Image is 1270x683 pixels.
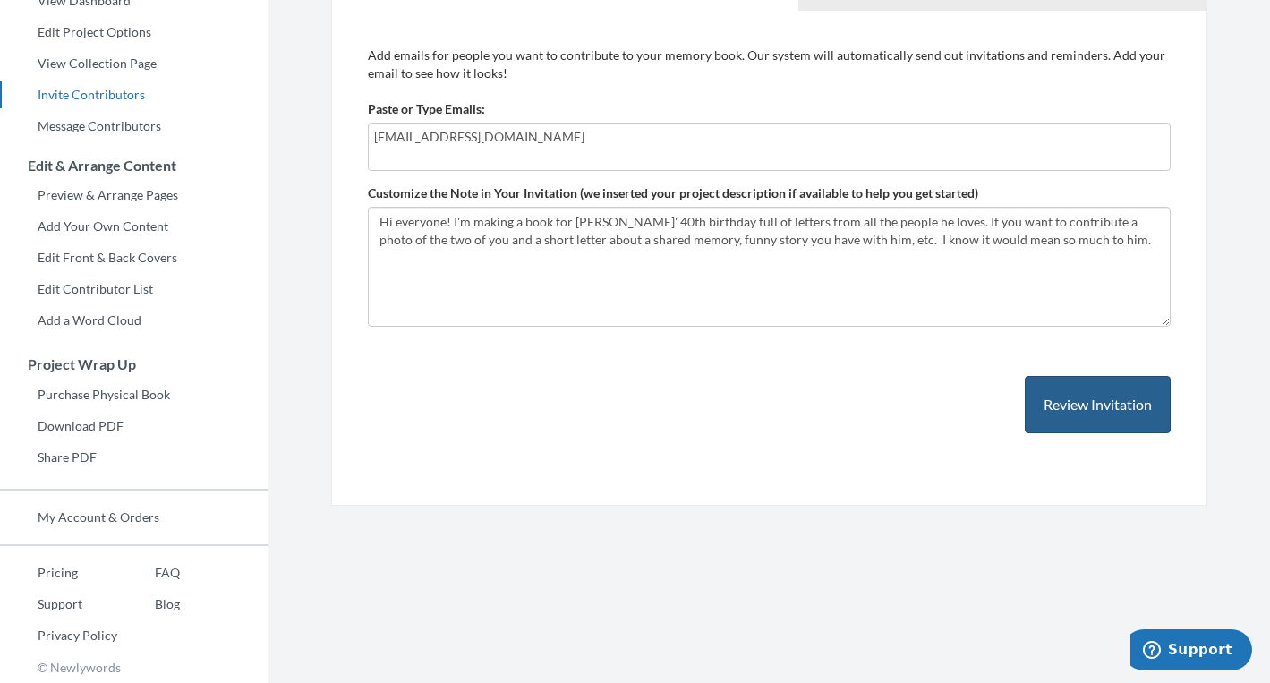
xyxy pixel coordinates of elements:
label: Customize the Note in Your Invitation (we inserted your project description if available to help ... [368,184,978,202]
p: Add emails for people you want to contribute to your memory book. Our system will automatically s... [368,47,1171,82]
label: Paste or Type Emails: [368,100,485,118]
input: Add contributor email(s) here... [374,127,1164,147]
iframe: Opens a widget where you can chat to one of our agents [1130,629,1252,674]
a: FAQ [117,559,180,586]
h3: Edit & Arrange Content [1,158,268,174]
a: Blog [117,591,180,618]
textarea: Hi everyone! I'm making a book for [PERSON_NAME]' 40th birthday full of letters from all the peop... [368,207,1171,327]
button: Review Invitation [1025,376,1171,434]
h3: Project Wrap Up [1,356,268,372]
